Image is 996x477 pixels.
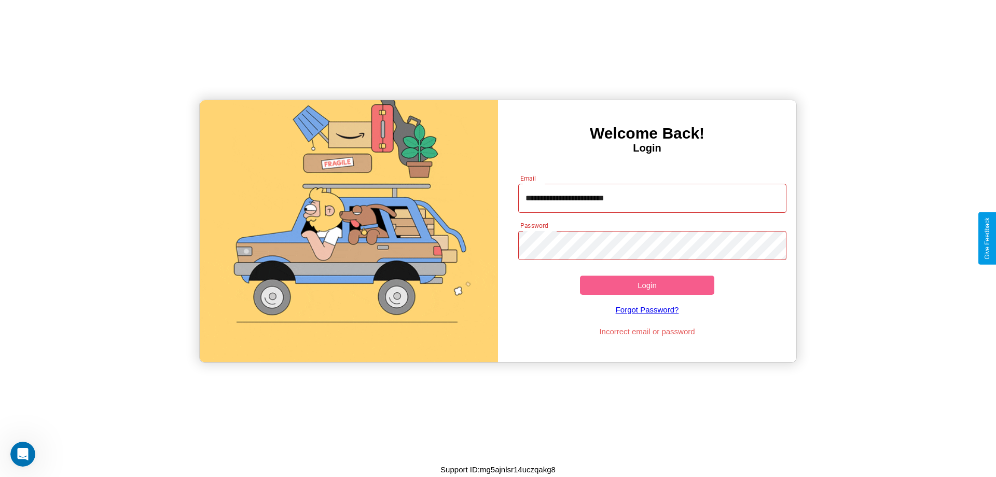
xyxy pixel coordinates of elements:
p: Support ID: mg5ajnlsr14uczqakg8 [440,462,556,476]
h3: Welcome Back! [498,125,796,142]
label: Email [520,174,536,183]
h4: Login [498,142,796,154]
button: Login [580,276,714,295]
iframe: Intercom live chat [10,442,35,467]
a: Forgot Password? [513,295,782,324]
p: Incorrect email or password [513,324,782,338]
label: Password [520,221,548,230]
img: gif [200,100,498,362]
div: Give Feedback [984,217,991,260]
